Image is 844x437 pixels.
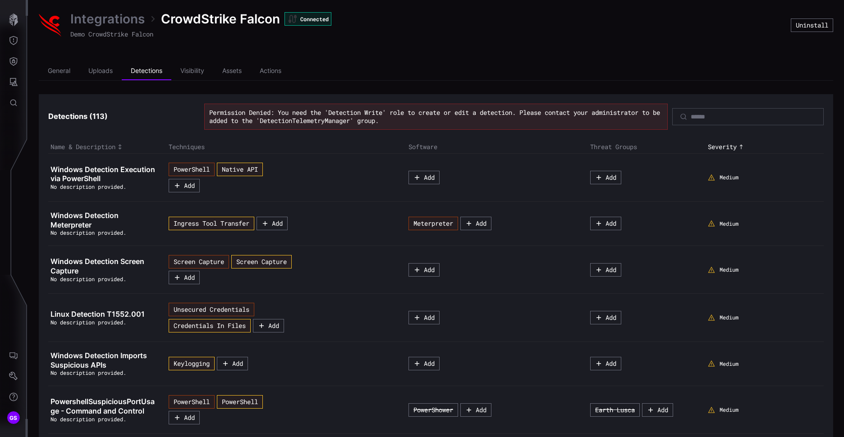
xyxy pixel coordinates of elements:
button: Earth Lusca [590,403,640,417]
a: Windows Detection Execution via PowerShell [50,165,157,184]
span: Medium [720,406,738,414]
li: Detections [122,62,171,80]
button: Add [169,271,200,284]
th: Techniques [166,141,406,154]
span: Medium [720,360,738,368]
button: Add [460,217,491,230]
span: Demo CrowdStrike Falcon [70,30,153,38]
a: Windows Detection Meterpreter [50,211,157,230]
button: PowerShower [408,403,458,417]
button: Screen Capture [231,255,292,269]
span: Medium [720,266,738,273]
a: Windows Detection Imports Suspicious APIs [50,351,157,370]
a: Windows Detection Screen Capture [50,257,157,276]
span: Windows Detection Screen Capture [50,257,144,275]
button: Add [590,263,621,277]
span: CrowdStrike Falcon [161,11,280,27]
button: Screen Capture [169,255,229,269]
div: Toggle sort direction [50,143,164,151]
div: Connected [284,12,331,26]
h3: Detections ( 113 ) [48,112,200,121]
button: PowerShell [217,395,263,409]
span: Permission Denied: You need the 'Detection Write' role to create or edit a detection. Please cont... [209,108,660,125]
button: Add [253,319,284,332]
li: General [39,62,79,80]
button: Add [590,217,621,230]
th: Software [406,141,588,154]
button: Add [408,311,440,324]
th: Threat Groups [588,141,706,154]
li: Assets [213,62,251,80]
button: Credentials In Files [169,319,251,332]
span: PowershellSuspiciousPortUsage - Command and Control [50,397,155,415]
button: Add [217,357,248,370]
button: Add [590,311,621,324]
button: Meterpreter [408,217,458,230]
button: Keylogging [169,357,215,370]
span: Medium [720,314,738,321]
span: No description provided. [50,183,126,190]
span: No description provided. [50,319,126,326]
li: Actions [251,62,290,80]
span: Windows Detection Imports Suspicious APIs [50,351,147,369]
button: Ingress Tool Transfer [169,217,254,230]
span: Medium [720,220,738,228]
span: Medium [720,174,738,181]
button: Add [460,403,491,417]
span: No description provided. [50,275,126,282]
span: Linux Detection T1552.001 [50,310,145,319]
button: PowerShell [169,395,215,409]
span: No description provided. [50,229,126,236]
button: Add [408,357,440,370]
img: Demo CrowdStrike Falcon [39,14,61,36]
a: Integrations [70,11,145,27]
button: PowerShell [169,163,215,176]
span: GS [9,413,18,423]
button: Add [408,171,440,184]
button: Add [257,217,288,230]
button: Add [169,179,200,192]
button: Uninstall [791,18,833,32]
li: Visibility [171,62,213,80]
span: No description provided. [50,415,126,423]
div: Toggle sort direction [708,143,821,151]
button: Add [642,403,673,417]
span: Windows Detection Execution via PowerShell [50,165,155,183]
span: No description provided. [50,369,126,376]
button: Unsecured Credentials [169,303,254,316]
button: GS [0,407,27,428]
button: Add [590,357,621,370]
li: Uploads [79,62,122,80]
button: Add [408,263,440,277]
button: Add [590,171,621,184]
button: Add [169,411,200,424]
button: Native API [217,163,263,176]
span: Windows Detection Meterpreter [50,211,119,229]
a: Linux Detection T1552.001 [50,310,157,319]
a: PowershellSuspiciousPortUsage - Command and Control [50,397,157,416]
